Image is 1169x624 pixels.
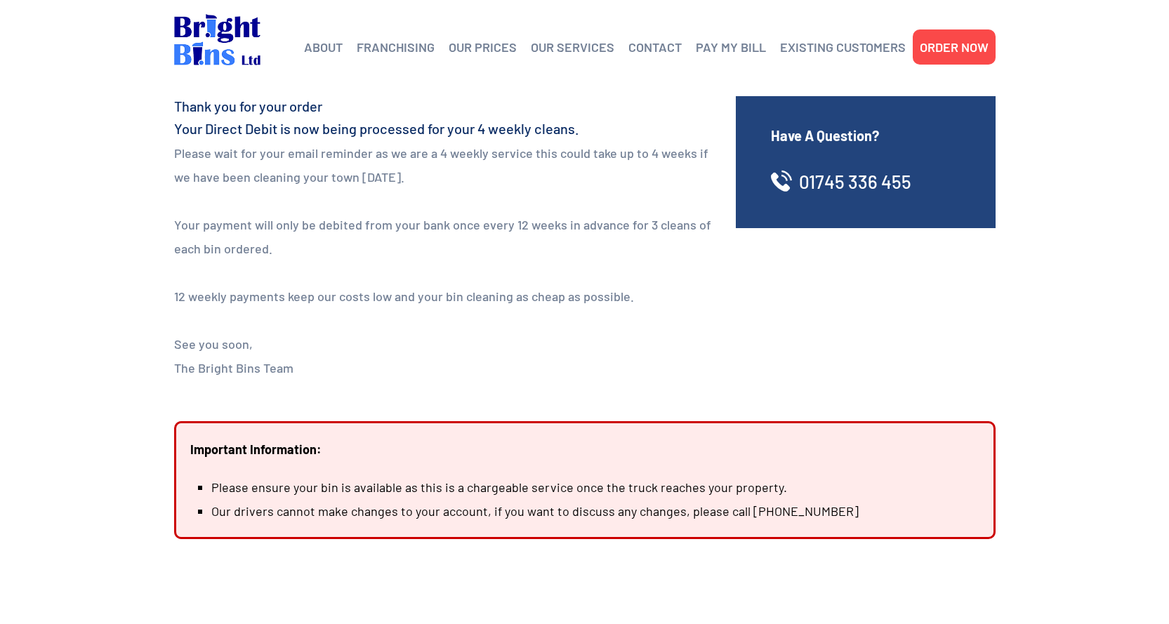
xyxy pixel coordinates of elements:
[211,499,979,523] li: Our drivers cannot make changes to your account, if you want to discuss any changes, please call ...
[174,96,715,116] h4: Thank you for your order
[531,36,614,58] a: OUR SERVICES
[799,171,911,192] a: 01745 336 455
[174,332,715,380] p: See you soon, The Bright Bins Team
[780,36,906,58] a: EXISTING CUSTOMERS
[771,126,960,145] h4: Have A Question?
[174,141,715,189] p: Please wait for your email reminder as we are a 4 weekly service this could take up to 4 weeks if...
[174,119,715,138] h4: Your Direct Debit is now being processed for your 4 weekly cleans.
[190,442,322,457] strong: Important Information:
[304,36,343,58] a: ABOUT
[696,36,766,58] a: PAY MY BILL
[628,36,682,58] a: CONTACT
[357,36,435,58] a: FRANCHISING
[211,475,979,499] li: Please ensure your bin is available as this is a chargeable service once the truck reaches your p...
[174,284,715,308] p: 12 weekly payments keep our costs low and your bin cleaning as cheap as possible.
[449,36,517,58] a: OUR PRICES
[920,36,989,58] a: ORDER NOW
[174,213,715,260] p: Your payment will only be debited from your bank once every 12 weeks in advance for 3 cleans of e...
